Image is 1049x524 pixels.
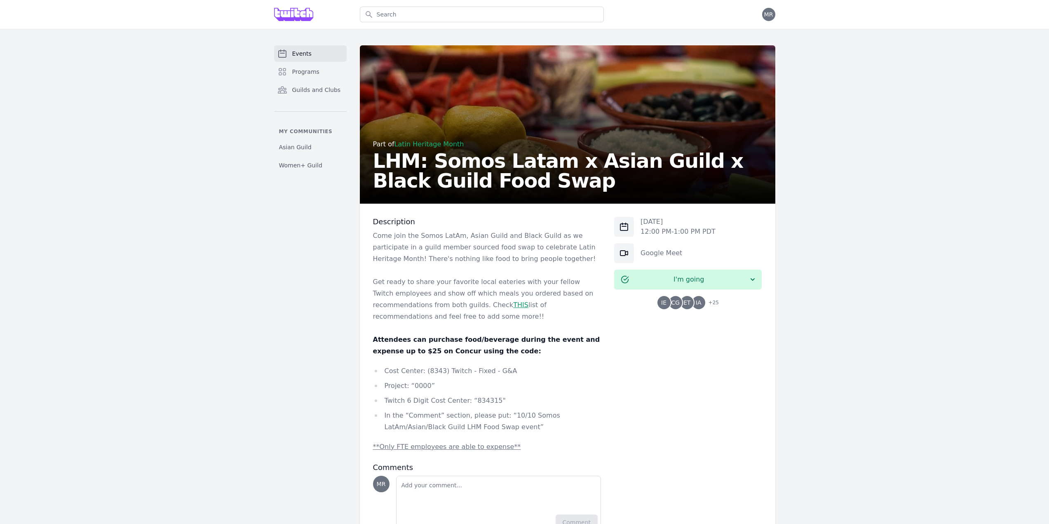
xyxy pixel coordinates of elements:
[614,270,762,289] button: I'm going
[292,86,341,94] span: Guilds and Clubs
[661,300,666,305] span: IE
[274,82,347,98] a: Guilds and Clubs
[274,63,347,80] a: Programs
[764,12,773,17] span: MR
[279,161,322,169] span: Women+ Guild
[274,8,314,21] img: Grove
[274,128,347,135] p: My communities
[394,140,464,148] a: Latin Heritage Month
[274,158,347,173] a: Women+ Guild
[373,336,600,355] strong: Attendees can purchase food/beverage during the event and expense up to $25 on Concur using the c...
[360,7,604,22] input: Search
[671,300,680,305] span: CG
[373,151,762,190] h2: LHM: Somos Latam x Asian Guild x Black Guild Food Swap
[279,143,312,151] span: Asian Guild
[373,276,601,322] p: Get ready to share your favorite local eateries with your fellow Twitch employees and show off wh...
[641,227,716,237] p: 12:00 PM - 1:00 PM PDT
[629,275,749,284] span: I'm going
[373,395,601,407] li: Twitch 6 Digit Cost Center: “834315"
[683,300,690,305] span: ET
[762,8,775,21] button: MR
[377,481,386,487] span: MR
[292,49,312,58] span: Events
[641,217,716,227] p: [DATE]
[373,443,521,451] u: **Only FTE employees are able to expense**
[292,68,319,76] span: Programs
[274,45,347,173] nav: Sidebar
[373,139,762,149] div: Part of
[696,300,702,305] span: IA
[274,140,347,155] a: Asian Guild
[641,249,682,257] a: Google Meet
[373,410,601,433] li: In the “Comment” section, please put: “10/10 Somos LatAm/Asian/Black Guild LHM Food Swap event”
[513,301,528,309] a: THIS
[373,217,601,227] h3: Description
[373,365,601,377] li: Cost Center: (8343) Twitch - Fixed - G&A
[373,463,601,472] h3: Comments
[373,380,601,392] li: Project: “0000”
[704,298,719,309] span: + 25
[274,45,347,62] a: Events
[373,230,601,265] p: Come join the Somos LatAm, Asian Guild and Black Guild as we participate in a guild member source...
